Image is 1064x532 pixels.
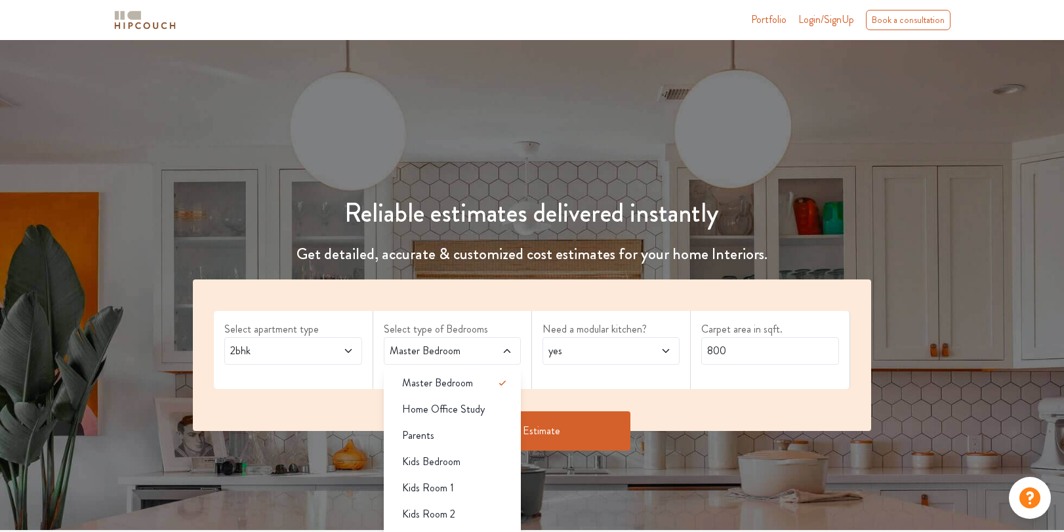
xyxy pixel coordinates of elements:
[402,506,455,522] span: Kids Room 2
[402,428,434,443] span: Parents
[112,5,178,35] span: logo-horizontal.svg
[542,321,680,337] label: Need a modular kitchen?
[224,321,361,337] label: Select apartment type
[402,454,460,470] span: Kids Bedroom
[701,337,838,365] input: Enter area sqft
[701,321,838,337] label: Carpet area in sqft.
[185,245,878,264] h4: Get detailed, accurate & customized cost estimates for your home Interiors.
[402,480,454,496] span: Kids Room 1
[546,343,640,359] span: yes
[866,10,951,30] div: Book a consultation
[798,12,854,27] span: Login/SignUp
[402,375,473,391] span: Master Bedroom
[228,343,322,359] span: 2bhk
[387,343,481,359] span: Master Bedroom
[434,411,630,451] button: Get Estimate
[112,9,178,31] img: logo-horizontal.svg
[384,365,521,379] div: select 1 more room(s)
[751,12,787,28] a: Portfolio
[402,401,485,417] span: Home Office Study
[185,197,878,229] h1: Reliable estimates delivered instantly
[384,321,521,337] label: Select type of Bedrooms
